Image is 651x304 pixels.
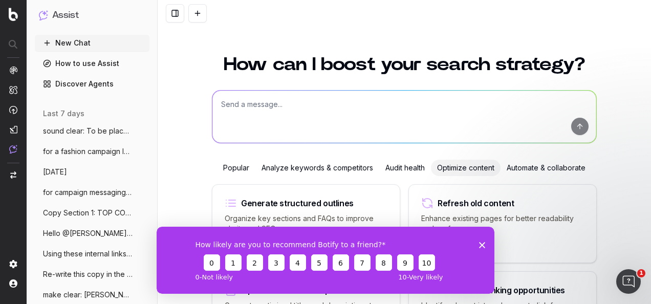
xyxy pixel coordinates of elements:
[9,125,17,134] img: Studio
[9,260,17,268] img: Setting
[438,286,565,294] div: Find internal linking opportunities
[217,160,255,176] div: Popular
[421,213,584,234] p: Enhance existing pages for better readability and performance.
[43,269,133,279] span: Re-write this copy in the Fenwick tone o
[379,160,431,176] div: Audit health
[35,76,149,92] a: Discover Agents
[35,266,149,283] button: Re-write this copy in the Fenwick tone o
[431,160,501,176] div: Optimize content
[43,108,84,119] span: last 7 days
[39,10,48,20] img: Assist
[9,145,17,154] img: Assist
[35,184,149,201] button: for campaign messaging you the campaign
[9,66,17,74] img: Analytics
[35,287,149,303] button: make clear: [PERSON_NAME] was steering the dir
[9,279,17,288] img: My account
[10,171,16,179] img: Switch project
[616,269,641,294] iframe: Intercom live chat
[35,225,149,242] button: Hello @[PERSON_NAME] , please can we get a
[43,290,133,300] span: make clear: [PERSON_NAME] was steering the dir
[43,187,133,198] span: for campaign messaging you the campaign
[43,146,133,157] span: for a fashion campaign launch, should th
[52,8,79,23] h1: Assist
[157,227,494,294] iframe: Survey from Botify
[35,164,149,180] button: [DATE]
[241,199,354,207] div: Generate structured outlines
[39,8,145,23] button: Assist
[35,246,149,262] button: Using these internal links please write
[9,105,17,114] img: Activation
[35,143,149,160] button: for a fashion campaign launch, should th
[43,228,133,238] span: Hello @[PERSON_NAME] , please can we get a
[35,123,149,139] button: sound clear: To be placed in-store next
[43,249,133,259] span: Using these internal links please write
[212,55,597,74] h1: How can I boost your search strategy?
[438,199,514,207] div: Refresh old content
[9,85,17,94] img: Intelligence
[43,208,133,218] span: Copy Section 1: TOP COPY: LEAVE US A C
[241,286,344,294] div: Optimize title & description
[255,160,379,176] div: Analyze keywords & competitors
[225,213,387,234] p: Organize key sections and FAQs to improve clarity and SEO.
[637,269,645,277] span: 1
[35,55,149,72] a: How to use Assist
[35,35,149,51] button: New Chat
[35,205,149,221] button: Copy Section 1: TOP COPY: LEAVE US A C
[501,160,592,176] div: Automate & collaborate
[43,167,67,177] span: [DATE]
[9,8,18,21] img: Botify logo
[43,126,133,136] span: sound clear: To be placed in-store next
